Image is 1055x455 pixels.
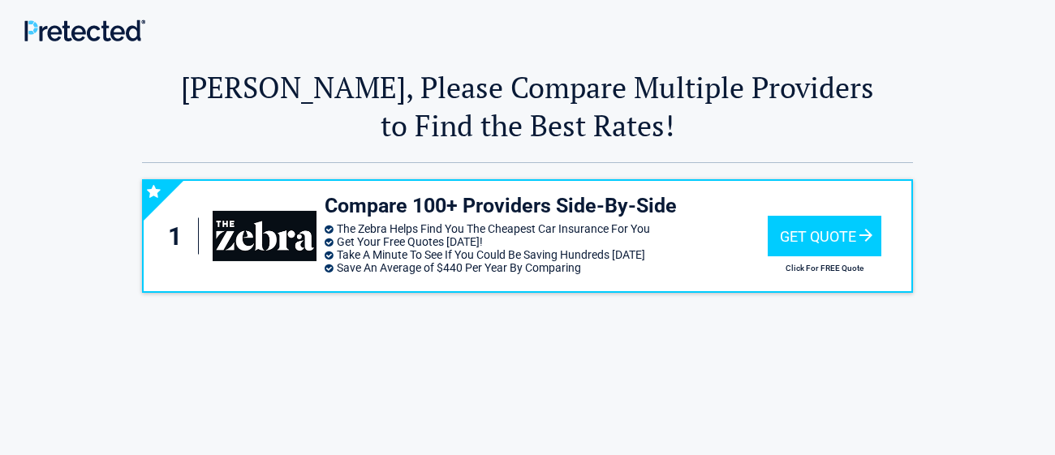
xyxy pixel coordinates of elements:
li: The Zebra Helps Find You The Cheapest Car Insurance For You [325,222,768,235]
li: Get Your Free Quotes [DATE]! [325,235,768,248]
li: Save An Average of $440 Per Year By Comparing [325,261,768,274]
h3: Compare 100+ Providers Side-By-Side [325,193,768,220]
h2: Click For FREE Quote [768,264,881,273]
li: Take A Minute To See If You Could Be Saving Hundreds [DATE] [325,248,768,261]
div: Get Quote [768,216,881,256]
h2: [PERSON_NAME], Please Compare Multiple Providers to Find the Best Rates! [142,68,913,144]
img: thezebra's logo [213,211,316,261]
img: Main Logo [24,19,145,41]
div: 1 [160,218,199,255]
